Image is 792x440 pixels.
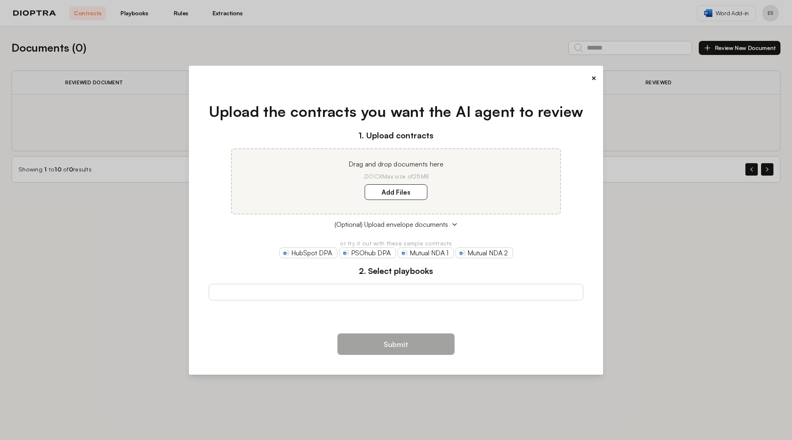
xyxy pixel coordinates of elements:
span: (Optional) Upload envelope documents [335,219,448,229]
h1: Upload the contracts you want the AI agent to review [209,100,584,123]
a: Mutual NDA 2 [455,247,513,258]
button: Submit [337,333,455,355]
h3: 2. Select playbooks [209,265,584,277]
a: Mutual NDA 1 [398,247,454,258]
a: HubSpot DPA [279,247,337,258]
button: × [591,72,596,84]
a: PSOhub DPA [339,247,396,258]
p: Drag and drop documents here [242,159,550,169]
h3: 1. Upload contracts [209,129,584,142]
label: Add Files [365,184,427,200]
p: .DOCX Max size of 25MB [242,172,550,181]
p: or try it out with these sample contracts [209,239,584,247]
button: (Optional) Upload envelope documents [209,219,584,229]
